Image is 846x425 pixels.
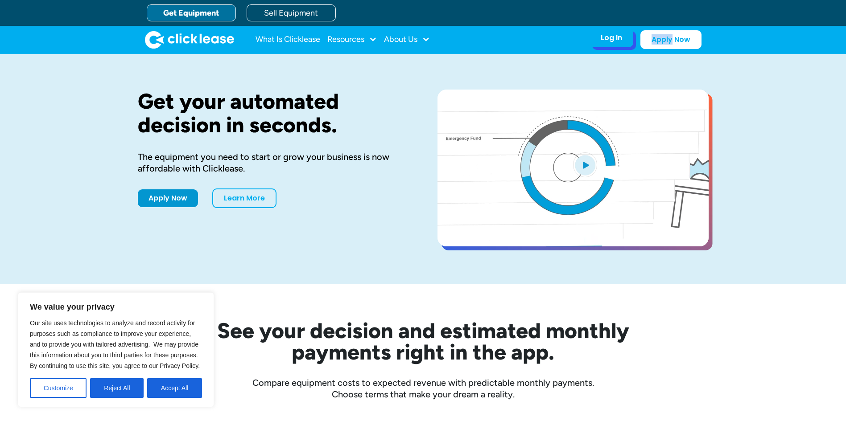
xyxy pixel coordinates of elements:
h2: See your decision and estimated monthly payments right in the app. [173,320,673,363]
a: home [145,31,234,49]
span: Our site uses technologies to analyze and record activity for purposes such as compliance to impr... [30,319,200,369]
button: Reject All [90,378,144,398]
div: Compare equipment costs to expected revenue with predictable monthly payments. Choose terms that ... [138,377,709,400]
div: The equipment you need to start or grow your business is now affordable with Clicklease. [138,151,409,174]
a: Apply Now [138,189,198,207]
a: What Is Clicklease [256,31,320,49]
div: Resources [327,31,377,49]
button: Customize [30,378,87,398]
div: Log In [601,33,622,42]
img: Blue play button logo on a light blue circular background [573,152,597,177]
div: We value your privacy [18,292,214,407]
a: Learn More [212,188,276,208]
p: We value your privacy [30,302,202,312]
img: Clicklease logo [145,31,234,49]
h1: Get your automated decision in seconds. [138,90,409,137]
button: Accept All [147,378,202,398]
a: Sell Equipment [247,4,336,21]
a: Get Equipment [147,4,236,21]
a: open lightbox [437,90,709,246]
a: Apply Now [640,30,702,49]
div: About Us [384,31,430,49]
